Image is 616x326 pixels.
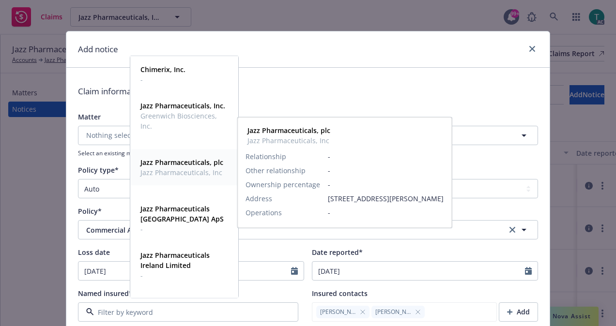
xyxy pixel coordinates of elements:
strong: Jazz Pharmaceuticals Ireland Limited [140,251,210,270]
span: Relationship [246,151,286,162]
a: clear selection [507,224,518,236]
span: - [328,151,444,162]
span: Ownership percentage [246,179,320,190]
span: Other relationship [246,165,306,176]
span: Policy* [78,207,102,216]
span: Jazz Pharmaceuticals, Inc [140,167,223,178]
strong: Jazz Pharmaceuticals, plc [247,126,330,135]
span: - [140,270,226,281]
span: Address [246,193,272,204]
a: close [526,43,538,55]
span: Loss date [78,248,110,257]
button: Nothing selected [78,126,538,145]
svg: Calendar [291,267,298,275]
strong: Zymeworks Inc [140,297,190,306]
span: Nothing selected [86,130,141,140]
span: Jazz Pharmaceuticals, Inc [247,135,330,146]
button: Commercial Auto - Auto Physical Damageclear selection [78,220,538,239]
span: Insured contacts [312,289,368,298]
div: Claim information [78,77,146,105]
span: Policy type* [78,165,119,175]
input: MM/DD/YYYY [312,262,525,280]
span: - [328,179,444,190]
span: Matter [78,112,101,121]
span: - [328,207,444,218]
input: MM/DD/YYYY [78,262,291,280]
span: - [140,224,226,234]
span: [PERSON_NAME] [320,308,356,316]
div: Add [507,303,530,321]
span: Operations [246,207,282,218]
strong: Jazz Pharmaceuticals, plc [140,158,223,167]
div: Claim information [78,77,538,105]
input: Filter by keyword [94,307,278,317]
h1: Add notice [78,43,118,56]
strong: Jazz Pharmaceuticals [GEOGRAPHIC_DATA] ApS [140,204,224,223]
span: [PERSON_NAME] [375,308,411,316]
strong: Jazz Pharmaceuticals, Inc. [140,101,225,110]
span: Date reported* [312,248,363,257]
span: - [140,74,185,85]
span: Commercial Auto - Auto Physical Damage [86,225,475,235]
span: Greenwich Biosciences, Inc. [140,111,226,131]
span: Select an existing matter if it exists, if this field is empty, we'll create a matter along the n... [78,149,538,157]
strong: Chimerix, Inc. [140,65,185,74]
span: - [328,165,444,176]
button: Add [499,302,538,322]
svg: Calendar [525,267,532,275]
span: Named insured* [78,289,133,298]
span: [STREET_ADDRESS][PERSON_NAME] [328,193,444,204]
